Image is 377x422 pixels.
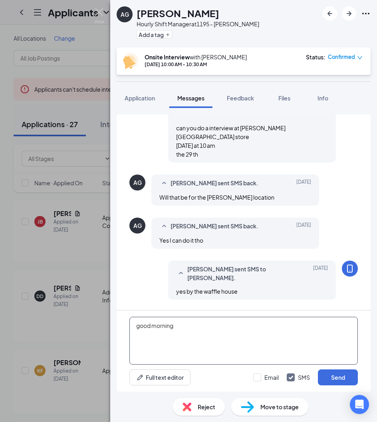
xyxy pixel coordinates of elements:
[159,179,169,188] svg: SmallChevronUp
[159,194,274,201] span: Will that be for the [PERSON_NAME] location
[121,10,129,18] div: AG
[278,94,290,102] span: Files
[361,9,371,18] svg: Ellipses
[198,402,215,411] span: Reject
[136,373,144,381] svg: Pen
[145,53,190,61] b: Onsite Interview
[159,237,203,244] span: Yes I can do it tho
[187,265,292,282] span: [PERSON_NAME] sent SMS to [PERSON_NAME].
[133,179,142,186] div: AG
[145,61,247,68] div: [DATE] 10:00 AM - 10:30 AM
[296,179,311,188] span: [DATE]
[177,94,204,102] span: Messages
[129,317,358,365] textarea: good morning
[133,222,142,230] div: AG
[325,9,335,18] svg: ArrowLeftNew
[129,369,190,385] button: Full text editorPen
[171,179,258,188] span: [PERSON_NAME] sent SMS back.
[345,264,355,273] svg: MobileSms
[306,53,325,61] div: Status :
[296,222,311,231] span: [DATE]
[227,94,254,102] span: Feedback
[145,53,247,61] div: with [PERSON_NAME]
[137,6,219,20] h1: [PERSON_NAME]
[313,265,328,282] span: [DATE]
[171,222,258,231] span: [PERSON_NAME] sent SMS back.
[328,53,355,61] span: Confirmed
[350,395,369,414] div: Open Intercom Messenger
[137,20,259,28] div: Hourly Shift Manager at 1195 - [PERSON_NAME]
[137,30,172,39] button: PlusAdd a tag
[342,6,356,21] button: ArrowRight
[125,94,155,102] span: Application
[159,222,169,231] svg: SmallChevronUp
[260,402,299,411] span: Move to stage
[323,6,337,21] button: ArrowLeftNew
[176,269,186,278] svg: SmallChevronUp
[344,9,354,18] svg: ArrowRight
[317,94,328,102] span: Info
[357,55,363,61] span: down
[318,369,358,385] button: Send
[176,288,238,295] span: yes by the waffle house
[165,32,170,37] svg: Plus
